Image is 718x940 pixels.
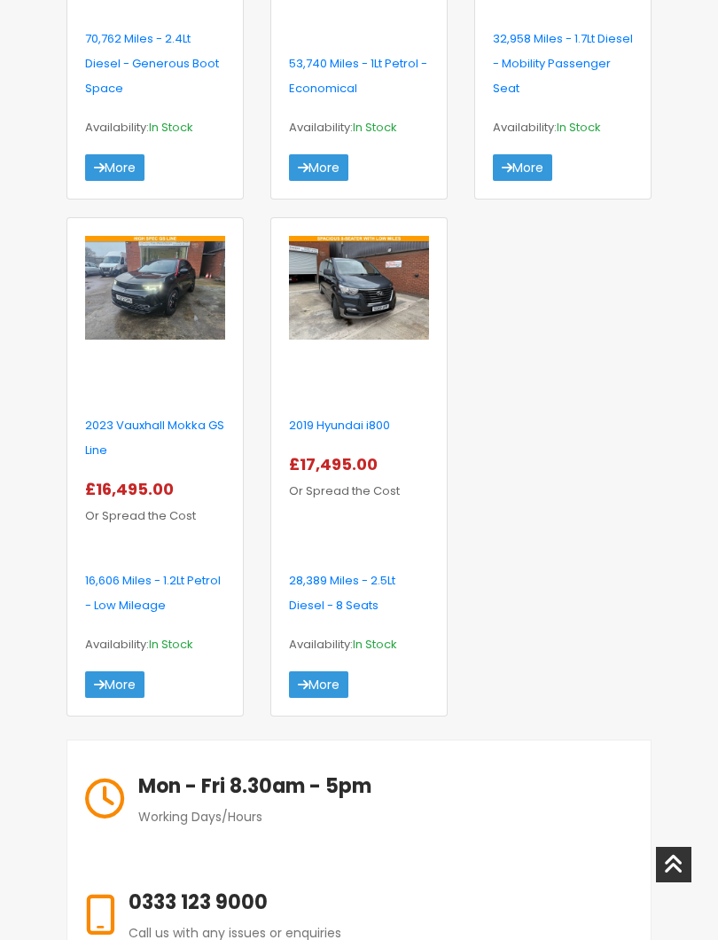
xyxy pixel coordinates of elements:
p: 32,958 Miles - 1.7Lt Diesel - Mobility Passenger Seat [493,27,633,101]
p: Or Spread the Cost [289,452,429,504]
a: £17,495.00 [289,458,385,474]
p: Or Spread the Cost [85,477,225,529]
span: In Stock [149,636,193,653]
img: 2019-hyundai-i800 [289,236,429,340]
a: More [85,154,144,181]
p: Availability: [289,632,429,657]
a: 2019 Hyundai i800 [289,417,390,434]
img: 2023-vauxhall-mokka-gs-line [85,236,225,340]
p: 53,740 Miles - 1Lt Petrol - Economical [289,51,429,101]
span: In Stock [353,636,397,653]
a: More [85,671,144,698]
h6: Mon - Fri 8.30am - 5pm [138,772,371,801]
h6: 0333 123 9000 [129,888,341,917]
a: 2023 Vauxhall Mokka GS Line [85,417,224,458]
p: 70,762 Miles - 2.4Lt Diesel - Generous Boot Space [85,27,225,101]
p: Availability: [85,115,225,140]
p: Availability: [493,115,633,140]
a: More [289,671,348,698]
a: More [289,154,348,181]
p: Availability: [289,115,429,140]
span: In Stock [353,119,397,136]
span: £16,495.00 [85,478,181,500]
a: £16,495.00 [85,482,181,499]
span: Working Days/Hours [138,808,262,826]
span: In Stock [557,119,601,136]
p: Availability: [85,632,225,657]
span: In Stock [149,119,193,136]
a: More [493,154,552,181]
span: £17,495.00 [289,453,385,475]
p: 28,389 Miles - 2.5Lt Diesel - 8 Seats [289,568,429,618]
p: 16,606 Miles - 1.2Lt Petrol - Low Mileage [85,568,225,618]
